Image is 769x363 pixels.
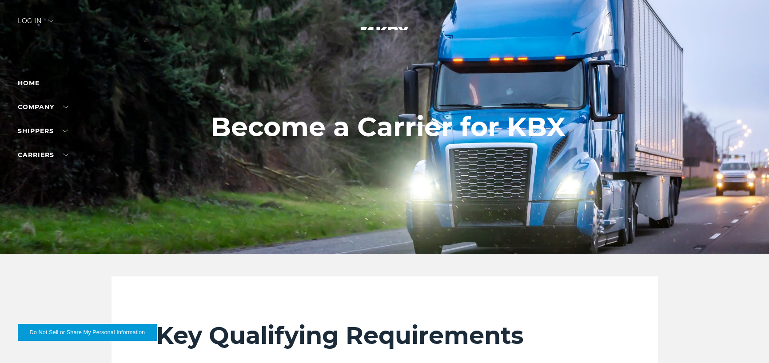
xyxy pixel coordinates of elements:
[18,103,68,111] a: Company
[18,79,40,87] a: Home
[211,112,566,142] h1: Become a Carrier for KBX
[351,18,418,57] img: kbx logo
[18,151,68,159] a: Carriers
[18,18,53,31] div: Log in
[156,321,614,350] h2: Key Qualifying Requirements
[48,20,53,22] img: arrow
[18,324,157,341] button: Do Not Sell or Share My Personal Information
[18,127,68,135] a: SHIPPERS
